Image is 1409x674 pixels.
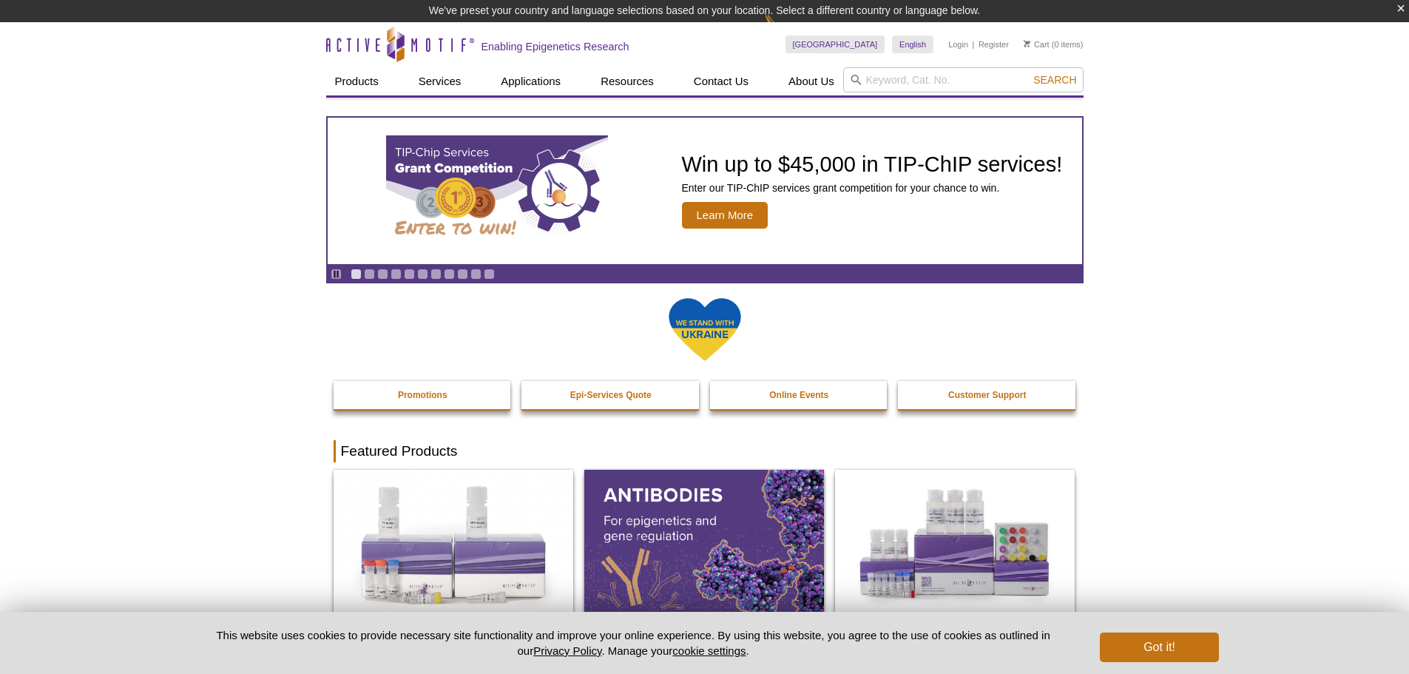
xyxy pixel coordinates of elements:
strong: Promotions [398,390,447,400]
button: Search [1029,73,1081,87]
a: Login [948,39,968,50]
a: About Us [780,67,843,95]
a: Go to slide 8 [444,269,455,280]
a: Toggle autoplay [331,269,342,280]
a: Register [979,39,1009,50]
a: Resources [592,67,663,95]
a: Online Events [710,381,889,409]
h2: Win up to $45,000 in TIP-ChIP services! [682,153,1063,175]
a: Go to slide 4 [391,269,402,280]
a: Epi-Services Quote [521,381,700,409]
img: Your Cart [1024,40,1030,47]
img: We Stand With Ukraine [668,297,742,363]
a: Cart [1024,39,1050,50]
img: DNA Library Prep Kit for Illumina [334,470,573,615]
a: Go to slide 11 [484,269,495,280]
a: Applications [492,67,570,95]
img: TIP-ChIP Services Grant Competition [386,135,608,246]
a: Go to slide 9 [457,269,468,280]
p: This website uses cookies to provide necessary site functionality and improve your online experie... [191,627,1076,658]
input: Keyword, Cat. No. [843,67,1084,92]
a: TIP-ChIP Services Grant Competition Win up to $45,000 in TIP-ChIP services! Enter our TIP-ChIP se... [328,118,1082,264]
a: English [892,36,933,53]
strong: Customer Support [948,390,1026,400]
a: Products [326,67,388,95]
li: | [973,36,975,53]
a: Go to slide 6 [417,269,428,280]
span: Search [1033,74,1076,86]
a: Services [410,67,470,95]
a: [GEOGRAPHIC_DATA] [785,36,885,53]
span: Learn More [682,202,768,229]
a: Customer Support [898,381,1077,409]
button: cookie settings [672,644,746,657]
button: Got it! [1100,633,1218,662]
a: Contact Us [685,67,757,95]
a: Go to slide 2 [364,269,375,280]
a: Privacy Policy [533,644,601,657]
h2: Featured Products [334,440,1076,462]
strong: Epi-Services Quote [570,390,652,400]
p: Enter our TIP-ChIP services grant competition for your chance to win. [682,181,1063,195]
a: Promotions [334,381,513,409]
img: Change Here [764,11,803,46]
a: Go to slide 10 [470,269,482,280]
a: Go to slide 1 [351,269,362,280]
article: TIP-ChIP Services Grant Competition [328,118,1082,264]
a: Go to slide 3 [377,269,388,280]
a: Go to slide 5 [404,269,415,280]
img: All Antibodies [584,470,824,615]
a: Go to slide 7 [430,269,442,280]
img: CUT&Tag-IT® Express Assay Kit [835,470,1075,615]
h2: Enabling Epigenetics Research [482,40,629,53]
strong: Online Events [769,390,828,400]
li: (0 items) [1024,36,1084,53]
